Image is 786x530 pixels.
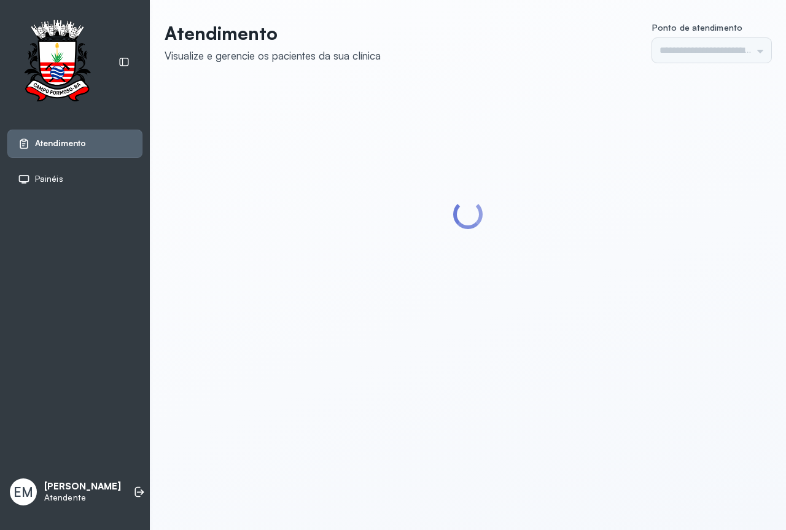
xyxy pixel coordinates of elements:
p: Atendente [44,493,121,503]
img: Logotipo do estabelecimento [13,20,101,105]
p: Atendimento [165,22,381,44]
p: [PERSON_NAME] [44,481,121,493]
span: Atendimento [35,138,86,149]
a: Atendimento [18,138,132,150]
div: Visualize e gerencie os pacientes da sua clínica [165,49,381,62]
span: Ponto de atendimento [652,22,742,33]
span: Painéis [35,174,63,184]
